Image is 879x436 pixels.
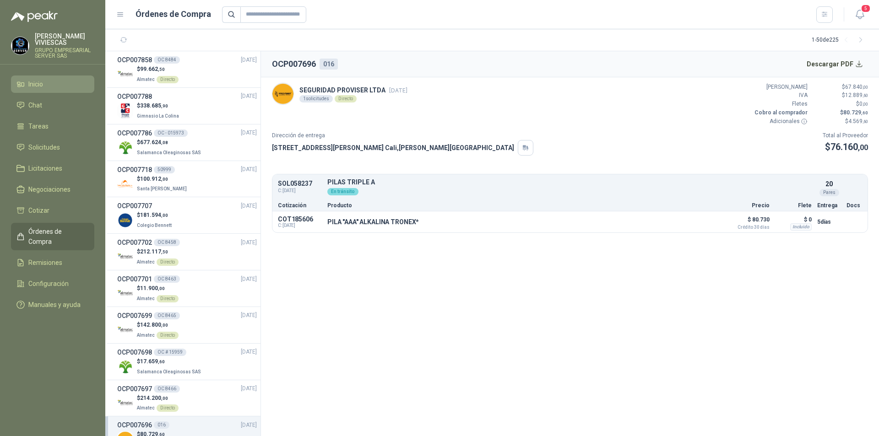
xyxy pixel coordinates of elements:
p: Precio [724,203,770,208]
img: Company Logo [11,37,29,54]
span: 76.160 [830,141,868,152]
span: [DATE] [241,92,257,101]
h3: OCP007788 [117,92,152,102]
img: Company Logo [117,212,133,228]
span: Colegio Bennett [137,223,172,228]
span: 67.840 [845,84,868,90]
p: $ [137,211,174,220]
span: Salamanca Oleaginosas SAS [137,150,201,155]
a: OCP007699OC 8465[DATE] Company Logo$142.800,00AlmatecDirecto [117,311,257,339]
span: 100.912 [140,176,168,182]
a: OCP007701OC 8463[DATE] Company Logo$11.900,00AlmatecDirecto [117,274,257,303]
h3: OCP007696 [117,420,152,430]
div: Directo [157,76,179,83]
div: OC 8463 [154,275,180,283]
span: 4.569 [848,118,868,124]
span: C: [DATE] [278,187,322,194]
span: Almatec [137,296,155,301]
img: Company Logo [117,395,133,411]
h3: OCP007701 [117,274,152,284]
a: Negociaciones [11,181,94,198]
div: OC 8458 [154,239,180,246]
img: Company Logo [117,322,133,338]
a: Cotizar [11,202,94,219]
a: OCP007698OC # 15959[DATE] Company Logo$17.659,60Salamanca Oleaginosas SAS [117,347,257,376]
span: Tareas [28,121,49,131]
h3: OCP007718 [117,165,152,175]
p: $ [137,175,189,183]
span: Cotizar [28,205,49,215]
span: 212.117 [140,248,168,255]
img: Company Logo [272,83,293,104]
span: 338.685 [140,102,168,109]
p: $ [813,108,868,117]
div: OC 8465 [154,312,180,319]
p: Cobro al comprador [753,108,808,117]
a: Tareas [11,118,94,135]
a: Licitaciones [11,160,94,177]
span: ,00 [161,396,168,401]
span: [DATE] [241,275,257,284]
span: Chat [28,100,42,110]
span: ,50 [158,67,165,72]
p: PILA "AAA" ALKALINA TRONEX* [327,218,419,226]
h3: OCP007698 [117,347,152,357]
span: 17.659 [140,358,165,365]
a: OCP007707[DATE] Company Logo$181.594,00Colegio Bennett [117,201,257,230]
span: [DATE] [241,238,257,247]
p: [PERSON_NAME] VIVIESCAS [35,33,94,46]
a: OCP007788[DATE] Company Logo$338.685,90Gimnasio La Colina [117,92,257,120]
span: Gimnasio La Colina [137,113,179,118]
a: OCP007786OC - 015973[DATE] Company Logo$677.624,08Salamanca Oleaginosas SAS [117,128,257,157]
span: C: [DATE] [278,223,322,228]
p: $ 80.730 [724,214,770,230]
div: 1 solicitudes [299,95,333,102]
div: Directo [335,95,357,102]
span: [DATE] [241,56,257,65]
p: $ [813,117,868,126]
a: Manuales y ayuda [11,296,94,313]
span: [DATE] [241,348,257,356]
img: Company Logo [117,285,133,301]
p: COT185606 [278,215,322,223]
span: Configuración [28,279,69,289]
span: [DATE] [241,165,257,174]
p: $ [137,248,179,256]
a: Remisiones [11,254,94,271]
a: OCP007858OC 8484[DATE] Company Logo$99.662,50AlmatecDirecto [117,55,257,84]
div: En tránsito [327,188,358,195]
p: [STREET_ADDRESS][PERSON_NAME] Cali , [PERSON_NAME][GEOGRAPHIC_DATA] [272,143,514,153]
div: 016 [154,421,169,429]
p: Total al Proveedor [823,131,868,140]
span: Inicio [28,79,43,89]
h3: OCP007702 [117,237,152,248]
p: $ 0 [775,214,812,225]
span: Almatec [137,77,155,82]
div: Pares [819,189,839,196]
div: Directo [157,295,179,302]
div: Incluido [790,223,812,231]
p: $ [823,140,868,154]
span: ,60 [158,359,165,364]
div: 50999 [154,166,175,173]
span: Licitaciones [28,163,62,173]
div: 1 - 50 de 225 [812,33,868,48]
span: 5 [861,4,871,13]
div: OC 8484 [154,56,180,64]
p: $ [813,83,868,92]
p: Docs [846,203,862,208]
p: $ [137,65,179,74]
span: Salamanca Oleaginosas SAS [137,369,201,374]
img: Company Logo [117,140,133,156]
span: 12.889 [845,92,868,98]
span: [DATE] [241,421,257,430]
span: [DATE] [241,311,257,320]
a: Inicio [11,75,94,93]
img: Company Logo [117,359,133,375]
p: Fletes [753,100,808,108]
p: Entrega [817,203,841,208]
span: ,90 [161,103,168,108]
div: OC 8466 [154,385,180,393]
button: Descargar PDF [802,55,868,73]
span: Crédito 30 días [724,225,770,230]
